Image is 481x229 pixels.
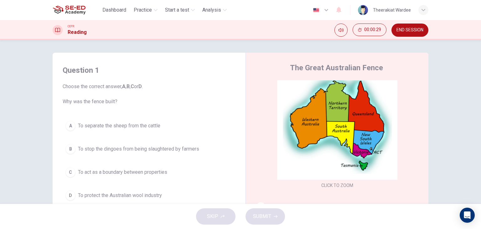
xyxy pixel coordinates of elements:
[102,6,126,14] span: Dashboard
[200,4,229,16] button: Analysis
[63,188,235,203] button: DTo protect the Australian wool industry
[165,6,189,14] span: Start a test
[127,83,130,89] b: B
[63,118,235,134] button: ATo separate the sheep from the cattle
[396,28,423,33] span: END SESSION
[63,141,235,157] button: BTo stop the dingoes from being slaughtered by farmers
[63,65,235,75] h4: Question 1
[53,4,85,16] img: SE-ED Academy logo
[312,8,320,13] img: en
[131,4,160,16] button: Practice
[353,24,386,37] div: Hide
[65,190,75,200] div: D
[163,4,197,16] button: Start a test
[364,27,381,32] span: 00:00:29
[353,24,386,36] button: 00:00:29
[134,6,152,14] span: Practice
[202,6,221,14] span: Analysis
[78,168,167,176] span: To act as a boundary between properties
[63,164,235,180] button: CTo act as a boundary between properties
[391,24,428,37] button: END SESSION
[53,4,100,16] a: SE-ED Academy logo
[68,29,87,36] h1: Reading
[65,167,75,177] div: C
[78,122,160,130] span: To separate the sheep from the cattle
[358,5,368,15] img: Profile picture
[373,6,411,14] div: Theerakiat Wardee
[65,144,75,154] div: B
[78,192,162,199] span: To protect the Australian wool industry
[63,83,235,105] span: Choose the correct answer, , , or . Why was the fence built?
[131,83,134,89] b: C
[290,63,383,73] h4: The Great Australian Fence
[138,83,142,89] b: D
[460,208,475,223] div: Open Intercom Messenger
[65,121,75,131] div: A
[100,4,129,16] button: Dashboard
[334,24,348,37] div: Mute
[68,24,74,29] span: CEFR
[78,145,199,153] span: To stop the dingoes from being slaughtered by farmers
[256,202,266,212] div: 1
[122,83,126,89] b: A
